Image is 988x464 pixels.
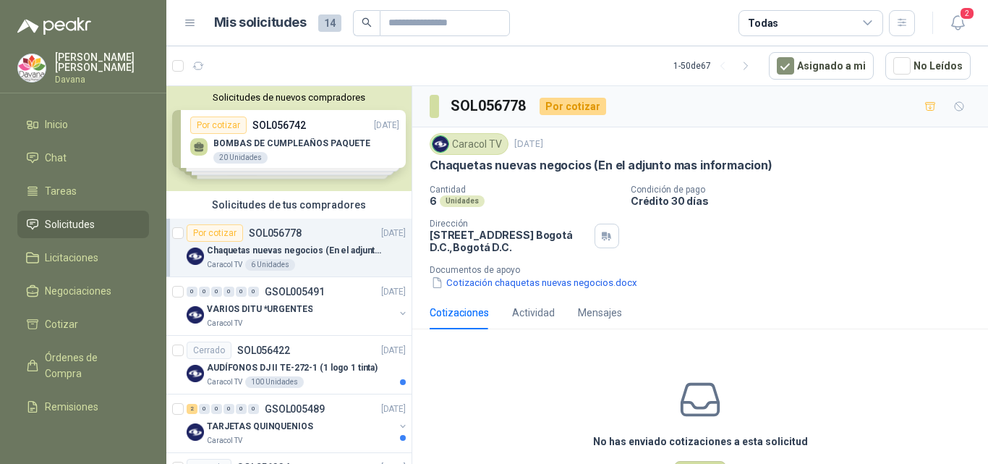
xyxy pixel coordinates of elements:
[540,98,606,115] div: Por cotizar
[207,259,242,271] p: Caracol TV
[748,15,778,31] div: Todas
[362,17,372,28] span: search
[17,17,91,35] img: Logo peakr
[55,75,149,84] p: Davana
[214,12,307,33] h1: Mis solicitudes
[451,95,528,117] h3: SOL056778
[187,283,409,329] a: 0 0 0 0 0 0 GSOL005491[DATE] Company LogoVARIOS DITU *URGENTESCaracol TV
[17,311,149,338] a: Cotizar
[236,404,247,414] div: 0
[17,393,149,421] a: Remisiones
[45,117,68,132] span: Inicio
[769,52,874,80] button: Asignado a mi
[381,227,406,240] p: [DATE]
[578,305,622,321] div: Mensajes
[430,265,982,275] p: Documentos de apoyo
[440,195,485,207] div: Unidades
[45,350,135,381] span: Órdenes de Compra
[211,404,222,414] div: 0
[245,376,304,388] div: 100 Unidades
[245,259,295,271] div: 6 Unidades
[187,404,197,414] div: 2
[673,54,757,77] div: 1 - 50 de 67
[265,404,325,414] p: GSOL005489
[45,399,98,415] span: Remisiones
[885,52,971,80] button: No Leídos
[430,219,589,229] p: Dirección
[207,303,312,316] p: VARIOS DITU *URGENTES
[248,287,259,297] div: 0
[430,133,508,155] div: Caracol TV
[430,158,772,173] p: Chaquetas nuevas negocios (En el adjunto mas informacion)
[45,250,98,266] span: Licitaciones
[430,229,589,253] p: [STREET_ADDRESS] Bogotá D.C. , Bogotá D.C.
[223,404,234,414] div: 0
[166,86,412,191] div: Solicitudes de nuevos compradoresPor cotizarSOL056742[DATE] BOMBAS DE CUMPLEAÑOS PAQUETE20 Unidad...
[945,10,971,36] button: 2
[55,52,149,72] p: [PERSON_NAME] [PERSON_NAME]
[17,277,149,305] a: Negociaciones
[249,228,302,238] p: SOL056778
[187,306,204,324] img: Company Logo
[166,191,412,219] div: Solicitudes de tus compradores
[265,287,325,297] p: GSOL005491
[207,435,242,447] p: Caracol TV
[187,248,204,265] img: Company Logo
[45,216,95,232] span: Solicitudes
[593,434,808,450] h3: No has enviado cotizaciones a esta solicitud
[207,361,378,375] p: AUDÍFONOS DJ II TE-272-1 (1 logo 1 tinta)
[18,54,46,82] img: Company Logo
[17,177,149,205] a: Tareas
[211,287,222,297] div: 0
[514,138,543,151] p: [DATE]
[45,150,67,166] span: Chat
[207,420,313,434] p: TARJETAS QUINQUENIOS
[17,244,149,271] a: Licitaciones
[430,305,489,321] div: Cotizaciones
[236,287,247,297] div: 0
[631,185,982,195] p: Condición de pago
[381,402,406,416] p: [DATE]
[17,211,149,238] a: Solicitudes
[199,287,210,297] div: 0
[45,316,78,332] span: Cotizar
[17,111,149,138] a: Inicio
[17,144,149,172] a: Chat
[433,136,448,152] img: Company Logo
[248,404,259,414] div: 0
[187,423,204,441] img: Company Logo
[166,336,412,395] a: CerradoSOL056422[DATE] Company LogoAUDÍFONOS DJ II TE-272-1 (1 logo 1 tinta)Caracol TV100 Unidades
[207,244,387,258] p: Chaquetas nuevas negocios (En el adjunto mas informacion)
[959,7,975,20] span: 2
[187,224,243,242] div: Por cotizar
[187,365,204,382] img: Company Logo
[207,318,242,329] p: Caracol TV
[17,426,149,454] a: Configuración
[381,285,406,299] p: [DATE]
[631,195,982,207] p: Crédito 30 días
[512,305,555,321] div: Actividad
[187,287,197,297] div: 0
[430,195,437,207] p: 6
[187,342,231,359] div: Cerrado
[45,283,111,299] span: Negociaciones
[17,344,149,387] a: Órdenes de Compra
[187,400,409,447] a: 2 0 0 0 0 0 GSOL005489[DATE] Company LogoTARJETAS QUINQUENIOSCaracol TV
[45,183,77,199] span: Tareas
[430,185,619,195] p: Cantidad
[223,287,234,297] div: 0
[318,14,341,32] span: 14
[381,344,406,358] p: [DATE]
[199,404,210,414] div: 0
[172,92,406,103] button: Solicitudes de nuevos compradores
[430,275,639,290] button: Cotización chaquetas nuevas negocios.docx
[166,219,412,277] a: Por cotizarSOL056778[DATE] Company LogoChaquetas nuevas negocios (En el adjunto mas informacion)C...
[207,376,242,388] p: Caracol TV
[237,345,290,355] p: SOL056422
